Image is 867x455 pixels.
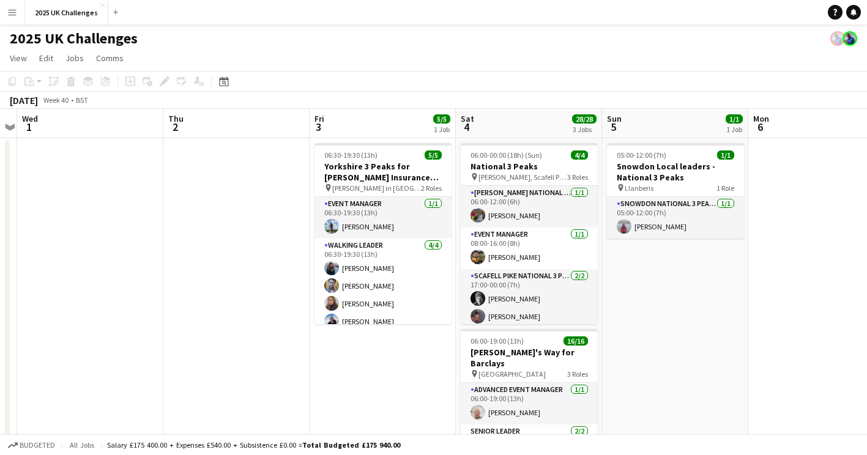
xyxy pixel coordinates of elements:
[10,29,138,48] h1: 2025 UK Challenges
[65,53,84,64] span: Jobs
[39,53,53,64] span: Edit
[25,1,108,24] button: 2025 UK Challenges
[76,95,88,105] div: BST
[91,50,128,66] a: Comms
[830,31,845,46] app-user-avatar: Andy Baker
[61,50,89,66] a: Jobs
[6,438,57,452] button: Budgeted
[5,50,32,66] a: View
[67,440,97,449] span: All jobs
[10,94,38,106] div: [DATE]
[20,441,55,449] span: Budgeted
[40,95,71,105] span: Week 40
[10,53,27,64] span: View
[302,440,400,449] span: Total Budgeted £175 940.00
[843,31,857,46] app-user-avatar: Andy Baker
[34,50,58,66] a: Edit
[107,440,400,449] div: Salary £175 400.00 + Expenses £540.00 + Subsistence £0.00 =
[96,53,124,64] span: Comms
